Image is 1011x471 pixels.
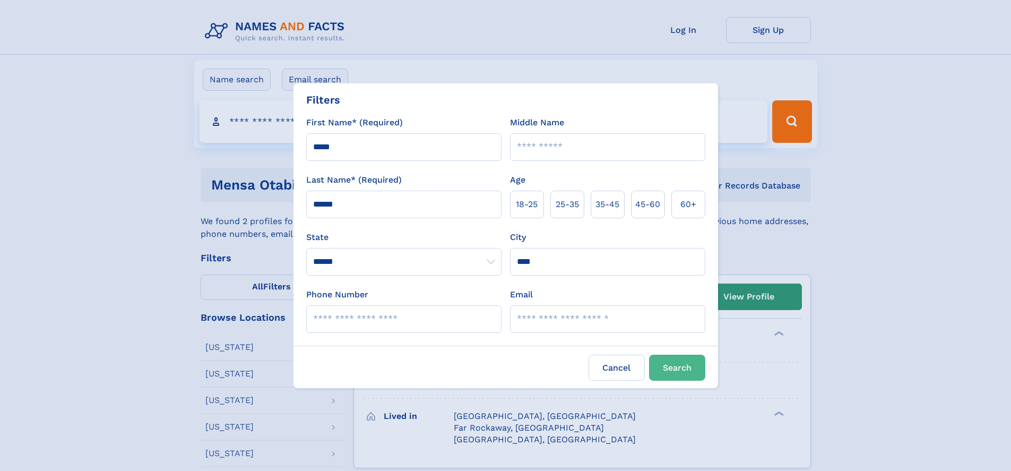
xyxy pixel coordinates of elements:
span: 45‑60 [635,198,660,211]
label: Last Name* (Required) [306,174,402,186]
label: Phone Number [306,288,368,301]
label: City [510,231,526,244]
div: Filters [306,92,340,108]
span: 60+ [680,198,696,211]
label: Email [510,288,533,301]
label: Middle Name [510,116,564,129]
span: 35‑45 [595,198,619,211]
label: Cancel [589,355,645,381]
label: Age [510,174,525,186]
button: Search [649,355,705,381]
span: 25‑35 [556,198,579,211]
span: 18‑25 [516,198,538,211]
label: First Name* (Required) [306,116,403,129]
label: State [306,231,502,244]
